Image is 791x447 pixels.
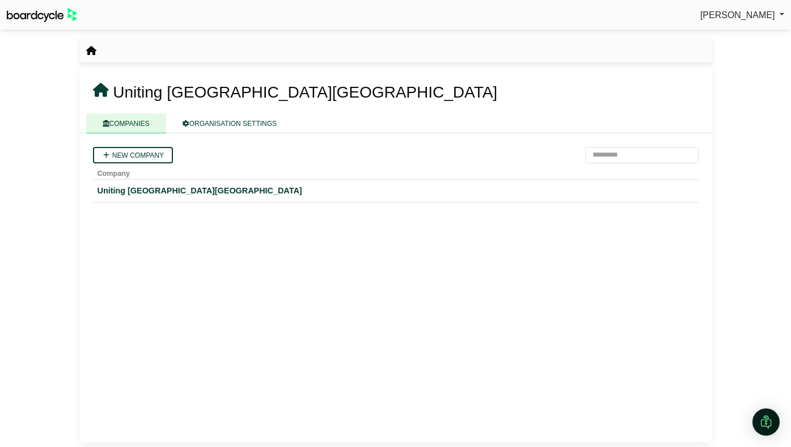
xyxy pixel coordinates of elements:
[93,163,699,180] th: Company
[86,113,166,133] a: COMPANIES
[98,184,694,197] a: Uniting [GEOGRAPHIC_DATA][GEOGRAPHIC_DATA]
[166,113,293,133] a: ORGANISATION SETTINGS
[7,8,77,22] img: BoardcycleBlackGreen-aaafeed430059cb809a45853b8cf6d952af9d84e6e89e1f1685b34bfd5cb7d64.svg
[113,83,497,101] span: Uniting [GEOGRAPHIC_DATA][GEOGRAPHIC_DATA]
[700,10,775,20] span: [PERSON_NAME]
[700,8,784,23] a: [PERSON_NAME]
[86,44,96,58] nav: breadcrumb
[752,408,780,436] div: Open Intercom Messenger
[93,147,173,163] a: New company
